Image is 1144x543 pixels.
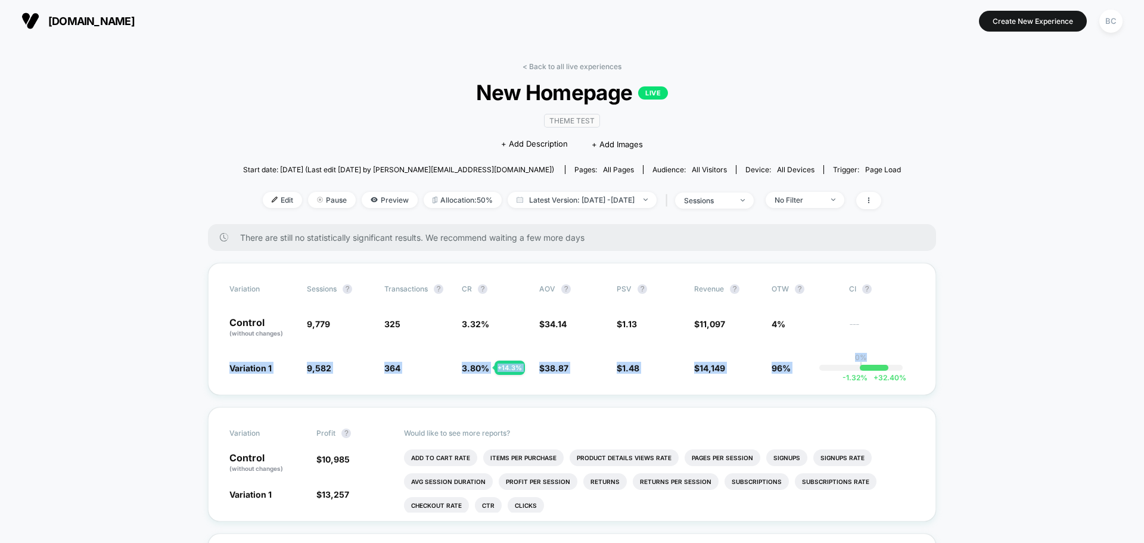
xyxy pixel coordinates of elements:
[736,165,823,174] span: Device:
[517,197,523,203] img: calendar
[322,489,349,499] span: 13,257
[229,363,272,373] span: Variation 1
[307,284,337,293] span: Sessions
[539,284,555,293] span: AOV
[685,449,760,466] li: Pages Per Session
[700,363,725,373] span: 14,149
[384,363,400,373] span: 364
[831,198,835,201] img: end
[833,165,901,174] div: Trigger:
[603,165,634,174] span: all pages
[873,373,878,382] span: +
[243,165,554,174] span: Start date: [DATE] (Last edit [DATE] by [PERSON_NAME][EMAIL_ADDRESS][DOMAIN_NAME])
[404,473,493,490] li: Avg Session Duration
[272,197,278,203] img: edit
[384,319,400,329] span: 325
[229,284,295,294] span: Variation
[229,489,272,499] span: Variation 1
[772,284,837,294] span: OTW
[316,454,350,464] span: $
[574,165,634,174] div: Pages:
[617,284,632,293] span: PSV
[362,192,418,208] span: Preview
[545,319,567,329] span: 34.14
[229,453,304,473] p: Control
[692,165,727,174] span: All Visitors
[561,284,571,294] button: ?
[725,473,789,490] li: Subscriptions
[862,284,872,294] button: ?
[539,363,568,373] span: $
[276,80,868,105] span: New Homepage
[501,138,568,150] span: + Add Description
[424,192,502,208] span: Allocation: 50%
[1096,9,1126,33] button: BC
[617,319,637,329] span: $
[322,454,350,464] span: 10,985
[495,361,525,375] div: + 14.3 %
[341,429,351,438] button: ?
[384,284,428,293] span: Transactions
[462,319,489,329] span: 3.32 %
[638,284,647,294] button: ?
[795,284,804,294] button: ?
[775,196,822,204] div: No Filter
[229,429,295,438] span: Variation
[478,284,487,294] button: ?
[570,449,679,466] li: Product Details Views Rate
[499,473,577,490] li: Profit Per Session
[1099,10,1123,33] div: BC
[622,363,639,373] span: 1.48
[48,15,135,27] span: [DOMAIN_NAME]
[868,373,906,382] span: 32.40 %
[772,363,791,373] span: 96%
[633,473,719,490] li: Returns Per Session
[849,321,915,338] span: ---
[229,330,283,337] span: (without changes)
[700,319,725,329] span: 11,097
[694,363,725,373] span: $
[539,319,567,329] span: $
[684,196,732,205] div: sessions
[229,318,295,338] p: Control
[18,11,138,30] button: [DOMAIN_NAME]
[317,197,323,203] img: end
[843,373,868,382] span: -1.32 %
[638,86,668,100] p: LIVE
[694,319,725,329] span: $
[865,165,901,174] span: Page Load
[741,199,745,201] img: end
[643,198,648,201] img: end
[404,449,477,466] li: Add To Cart Rate
[795,473,876,490] li: Subscriptions Rate
[694,284,724,293] span: Revenue
[308,192,356,208] span: Pause
[21,12,39,30] img: Visually logo
[316,429,335,437] span: Profit
[307,363,331,373] span: 9,582
[263,192,302,208] span: Edit
[622,319,637,329] span: 1.13
[483,449,564,466] li: Items Per Purchase
[508,497,544,514] li: Clicks
[404,429,915,437] p: Would like to see more reports?
[730,284,739,294] button: ?
[849,284,915,294] span: CI
[404,497,469,514] li: Checkout Rate
[860,362,862,371] p: |
[316,489,349,499] span: $
[240,232,912,243] span: There are still no statistically significant results. We recommend waiting a few more days
[592,139,643,149] span: + Add Images
[663,192,675,209] span: |
[777,165,815,174] span: all devices
[813,449,872,466] li: Signups Rate
[772,319,785,329] span: 4%
[855,353,867,362] p: 0%
[523,62,621,71] a: < Back to all live experiences
[979,11,1087,32] button: Create New Experience
[434,284,443,294] button: ?
[508,192,657,208] span: Latest Version: [DATE] - [DATE]
[652,165,727,174] div: Audience:
[307,319,330,329] span: 9,779
[343,284,352,294] button: ?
